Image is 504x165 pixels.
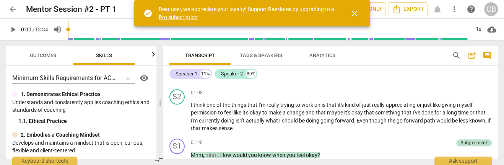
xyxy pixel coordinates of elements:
span: you [286,152,296,158]
span: be [452,118,459,124]
a: Help [135,72,150,84]
span: of [356,102,362,108]
button: Search [450,49,463,62]
span: visibility [140,74,149,83]
span: something [375,109,402,116]
span: Even [357,118,369,124]
span: though [369,118,388,124]
span: that [402,109,413,116]
span: ? [317,152,320,158]
button: Export [389,2,428,16]
span: . [218,152,220,158]
span: that [191,125,202,131]
span: that [476,109,486,116]
span: . [232,125,234,131]
div: Keyboard shortcuts [12,157,77,165]
span: play_arrow [8,25,18,34]
span: 01:40 [191,139,203,146]
span: one [206,102,216,108]
span: a [283,109,287,116]
span: okay [250,109,262,116]
span: actually [246,118,266,124]
span: is [322,102,327,108]
span: really [372,102,386,108]
button: Help [138,72,150,84]
button: CB [484,2,498,16]
span: a [442,109,447,116]
button: Close [345,4,364,23]
span: post_add [467,51,476,60]
button: Add summary [466,49,478,62]
span: to [218,109,224,116]
span: arrow_back [8,5,18,14]
span: 01:08 [191,90,203,96]
span: currently [199,118,221,124]
span: appreciating [386,102,417,108]
span: check_circle [143,9,153,18]
span: I [191,102,193,108]
span: change [287,109,306,116]
span: / 13:34 [33,26,48,33]
button: Play [6,23,20,36]
div: Change speaker [169,89,185,105]
span: forward [335,118,354,124]
span: Skills [96,52,112,58]
span: 0:00 [21,26,31,33]
p: 2. Embodies a Coaching Mindset [21,131,100,139]
span: would [232,152,248,158]
span: going [320,118,335,124]
span: things [231,102,247,108]
span: I [279,118,282,124]
p: 1. Demonstrates Ethical Practice [21,90,100,98]
span: feel [224,109,234,116]
span: it's [344,109,351,116]
span: I'm [191,118,199,124]
span: to [262,109,268,116]
span: kind [345,102,356,108]
span: Transcript [185,52,215,58]
div: Ask support [434,157,492,165]
span: think [193,102,206,108]
p: Minimum Skills Requirements for ACC (2023) [12,74,118,82]
span: on [314,102,322,108]
span: if [488,118,491,124]
span: done [421,109,434,116]
span: make [268,109,283,116]
span: that [247,102,259,108]
span: when [272,152,286,158]
span: doing [221,118,236,124]
span: cloud_download [487,25,496,34]
span: or [470,109,476,116]
span: for [434,109,442,116]
span: , [203,152,205,158]
span: doing [306,118,320,124]
span: that [327,102,338,108]
span: to [295,102,301,108]
span: like [433,102,442,108]
div: Speaker 2 [221,70,243,78]
span: go [397,118,404,124]
span: of [216,102,223,108]
span: less [459,118,469,124]
span: How [220,152,232,158]
span: really [267,102,280,108]
button: Show/Hide comments [481,49,493,62]
span: just [423,102,433,108]
span: Mhm [191,152,203,158]
span: what [266,118,279,124]
span: like [234,109,242,116]
div: Speaker 1 [176,70,197,78]
span: comment [483,51,492,60]
a: Pro subscription [159,14,198,20]
span: and [306,109,316,116]
div: 1. 1. Ethical Practice [18,117,150,125]
p: Understands and consistently applies coaching ethics and standards of coaching [12,98,150,114]
span: okay [306,152,317,158]
span: Filler word [205,152,218,158]
span: the [223,102,231,108]
span: just [362,102,372,108]
span: more_vert [450,5,459,14]
span: trying [280,102,295,108]
span: Outcomes [30,52,56,58]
